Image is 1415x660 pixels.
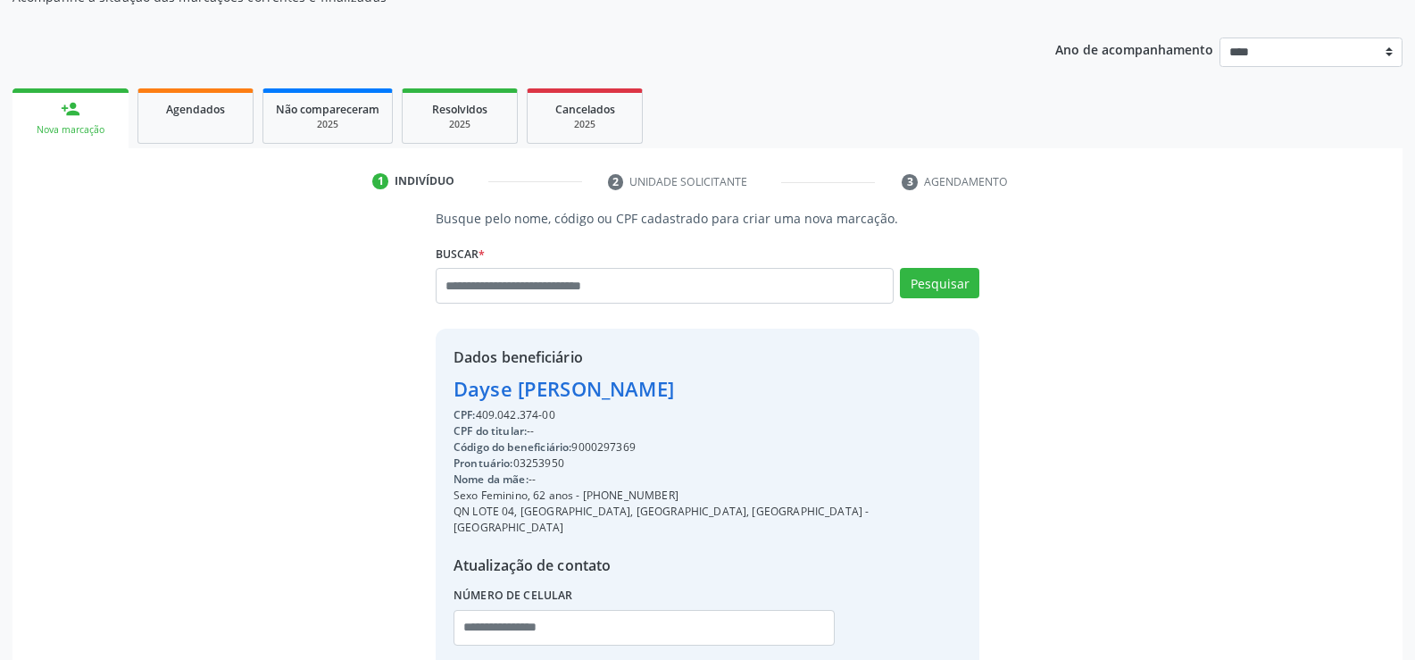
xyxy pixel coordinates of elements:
span: CPF do titular: [454,423,527,439]
span: Código do beneficiário: [454,439,571,455]
span: Cancelados [555,102,615,117]
span: CPF: [454,407,476,422]
div: -- [454,423,961,439]
div: 2025 [276,118,379,131]
div: -- [454,472,961,488]
label: Número de celular [454,582,573,610]
p: Ano de acompanhamento [1055,38,1213,60]
div: QN LOTE 04, [GEOGRAPHIC_DATA], [GEOGRAPHIC_DATA], [GEOGRAPHIC_DATA] - [GEOGRAPHIC_DATA] [454,504,961,536]
span: Não compareceram [276,102,379,117]
button: Pesquisar [900,268,979,298]
div: Dayse [PERSON_NAME] [454,374,961,404]
div: 9000297369 [454,439,961,455]
div: Indivíduo [395,173,454,189]
div: 409.042.374-00 [454,407,961,423]
div: Nova marcação [25,123,116,137]
p: Busque pelo nome, código ou CPF cadastrado para criar uma nova marcação. [436,209,979,228]
div: person_add [61,99,80,119]
div: 1 [372,173,388,189]
div: Dados beneficiário [454,347,961,368]
label: Buscar [436,240,485,268]
div: 2025 [540,118,629,131]
div: Sexo Feminino, 62 anos - [PHONE_NUMBER] [454,488,961,504]
div: Atualização de contato [454,555,961,576]
span: Agendados [166,102,225,117]
div: 03253950 [454,455,961,472]
span: Prontuário: [454,455,513,471]
div: 2025 [415,118,504,131]
span: Resolvidos [432,102,487,117]
span: Nome da mãe: [454,472,529,487]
